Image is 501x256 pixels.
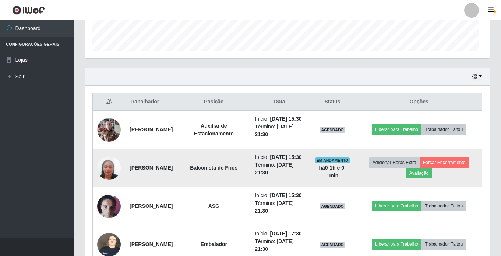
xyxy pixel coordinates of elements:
[130,241,173,247] strong: [PERSON_NAME]
[194,123,234,136] strong: Auxiliar de Estacionamento
[372,239,421,249] button: Liberar para Trabalho
[255,238,304,253] li: Término:
[250,93,309,111] th: Data
[356,93,482,111] th: Opções
[421,201,466,211] button: Trabalhador Faltou
[255,115,304,123] li: Início:
[12,6,45,15] img: CoreUI Logo
[369,157,420,168] button: Adicionar Horas Extra
[270,192,301,198] time: [DATE] 15:30
[130,127,173,132] strong: [PERSON_NAME]
[372,201,421,211] button: Liberar para Trabalho
[406,168,432,178] button: Avaliação
[208,203,219,209] strong: ASG
[97,147,121,189] img: 1703781074039.jpeg
[421,239,466,249] button: Trabalhador Faltou
[177,93,250,111] th: Posição
[372,124,421,135] button: Liberar para Trabalho
[270,231,301,237] time: [DATE] 17:30
[255,199,304,215] li: Término:
[130,203,173,209] strong: [PERSON_NAME]
[420,157,469,168] button: Forçar Encerramento
[270,154,301,160] time: [DATE] 15:30
[255,230,304,238] li: Início:
[255,153,304,161] li: Início:
[190,165,237,171] strong: Balconista de Frios
[421,124,466,135] button: Trabalhador Faltou
[130,165,173,171] strong: [PERSON_NAME]
[255,192,304,199] li: Início:
[315,157,350,163] span: EM ANDAMENTO
[201,241,227,247] strong: Embalador
[97,114,121,145] img: 1753363159449.jpeg
[319,165,346,178] strong: há 0-1 h e 0-1 min
[320,242,345,248] span: AGENDADO
[320,203,345,209] span: AGENDADO
[255,123,304,138] li: Término:
[255,161,304,177] li: Término:
[125,93,177,111] th: Trabalhador
[270,116,301,122] time: [DATE] 15:30
[97,191,121,222] img: 1733770253666.jpeg
[309,93,356,111] th: Status
[320,127,345,133] span: AGENDADO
